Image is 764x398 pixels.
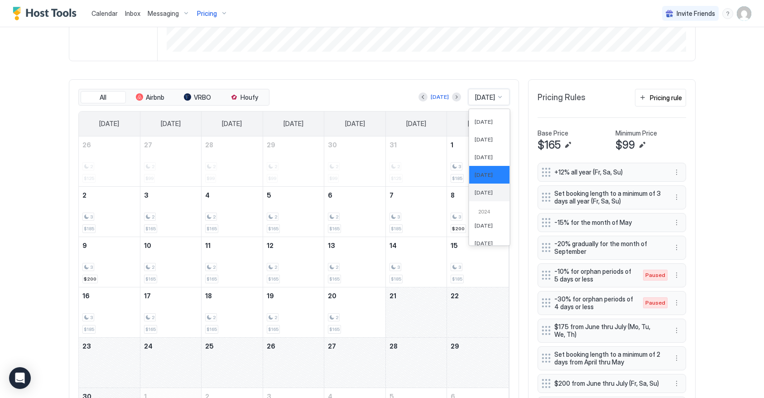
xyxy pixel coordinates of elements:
[82,191,86,199] span: 2
[671,217,682,228] button: More options
[146,93,164,102] span: Airbnb
[202,338,263,354] a: November 25, 2025
[205,191,210,199] span: 4
[213,315,216,320] span: 2
[451,191,455,199] span: 8
[202,136,263,187] td: October 28, 2025
[144,242,151,249] span: 10
[391,276,401,282] span: $185
[671,167,682,178] button: More options
[267,342,275,350] span: 26
[324,237,385,254] a: November 13, 2025
[671,270,682,281] div: menu
[554,350,662,366] span: Set booking length to a minimum of 2 days from April thru May
[329,326,340,332] span: $165
[324,237,386,287] td: November 13, 2025
[202,136,263,153] a: October 28, 2025
[148,10,179,18] span: Messaging
[475,136,493,143] span: [DATE]
[140,187,202,204] a: November 3, 2025
[447,287,508,304] a: November 22, 2025
[82,292,90,300] span: 16
[140,237,202,287] td: November 10, 2025
[671,297,682,308] button: More options
[385,337,447,388] td: November 28, 2025
[213,214,216,220] span: 2
[283,120,303,128] span: [DATE]
[554,267,634,283] span: -10% for orphan periods of 5 days or less
[336,315,338,320] span: 2
[328,242,335,249] span: 13
[671,242,682,253] div: menu
[324,187,385,204] a: November 6, 2025
[324,287,386,337] td: November 20, 2025
[90,214,93,220] span: 3
[554,240,662,256] span: -20% gradually for the month of September
[336,214,338,220] span: 2
[475,154,493,160] span: [DATE]
[447,338,508,354] a: November 29, 2025
[145,326,156,332] span: $165
[213,112,251,136] a: Tuesday
[475,118,493,125] span: [DATE]
[79,287,140,337] td: November 16, 2025
[615,129,657,137] span: Minimum Price
[451,342,459,350] span: 29
[207,326,217,332] span: $165
[554,189,662,205] span: Set booking length to a minimum of 3 days all year (Fr, Sa, Su)
[671,378,682,389] div: menu
[677,10,715,18] span: Invite Friends
[140,287,202,337] td: November 17, 2025
[202,337,263,388] td: November 25, 2025
[263,237,324,254] a: November 12, 2025
[452,175,462,181] span: $185
[79,237,140,287] td: November 9, 2025
[82,141,91,149] span: 26
[554,218,662,227] span: -15% for the month of May
[197,10,217,18] span: Pricing
[82,342,91,350] span: 23
[91,9,118,18] a: Calendar
[538,346,686,370] div: Set booking length to a minimum of 2 days from April thru May menu
[240,93,258,102] span: Houfy
[274,214,277,220] span: 2
[79,287,140,304] a: November 16, 2025
[389,342,398,350] span: 28
[452,276,462,282] span: $185
[431,93,449,101] div: [DATE]
[205,292,212,300] span: 18
[144,141,152,149] span: 27
[386,338,447,354] a: November 28, 2025
[99,120,119,128] span: [DATE]
[202,237,263,287] td: November 11, 2025
[345,120,365,128] span: [DATE]
[671,167,682,178] div: menu
[140,287,202,304] a: November 17, 2025
[263,237,324,287] td: November 12, 2025
[554,168,662,176] span: +12% all year (Fr, Sa, Su)
[447,237,509,287] td: November 15, 2025
[447,237,508,254] a: November 15, 2025
[451,242,458,249] span: 15
[100,93,106,102] span: All
[538,236,686,260] div: -20% gradually for the month of September menu
[458,164,461,170] span: 3
[13,7,81,20] div: Host Tools Logo
[406,120,426,128] span: [DATE]
[473,209,506,216] div: 2024
[671,192,682,203] button: More options
[202,186,263,237] td: November 4, 2025
[722,8,733,19] div: menu
[125,10,140,17] span: Inbox
[671,353,682,364] button: More options
[458,214,461,220] span: 3
[329,276,340,282] span: $165
[475,171,493,178] span: [DATE]
[671,242,682,253] button: More options
[207,226,217,232] span: $165
[538,129,568,137] span: Base Price
[475,222,493,229] span: [DATE]
[386,237,447,254] a: November 14, 2025
[267,242,274,249] span: 12
[554,323,662,339] span: $175 from June thru July (Mo, Tu, We, Th)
